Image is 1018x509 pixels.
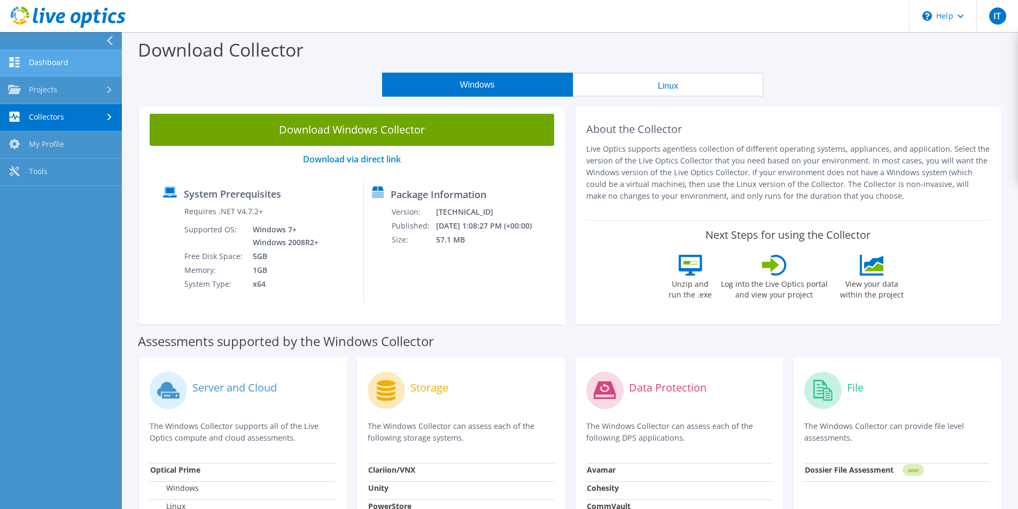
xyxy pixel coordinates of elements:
[804,420,990,444] p: The Windows Collector can provide file level assessments.
[368,483,388,493] strong: Unity
[989,7,1006,25] span: IT
[907,467,918,473] tspan: NEW!
[184,223,245,249] td: Supported OS:
[150,483,199,494] label: Windows
[245,277,321,291] td: x64
[150,114,554,146] a: Download Windows Collector
[586,123,991,136] h2: About the Collector
[705,229,871,241] label: Next Steps for using the Collector
[184,263,245,277] td: Memory:
[587,465,616,475] strong: Avamar
[436,205,546,219] td: [TECHNICAL_ID]
[150,465,200,475] strong: Optical Prime
[391,233,436,247] td: Size:
[586,143,991,202] p: Live Optics supports agentless collection of different operating systems, appliances, and applica...
[436,219,546,233] td: [DATE] 1:08:27 PM (+00:00)
[184,189,281,199] label: System Prerequisites
[573,73,764,97] button: Linux
[629,382,706,393] label: Data Protection
[391,189,486,200] label: Package Information
[922,11,932,21] svg: \n
[245,249,321,263] td: 5GB
[138,336,434,347] label: Assessments supported by the Windows Collector
[382,73,573,97] button: Windows
[303,153,401,165] a: Download via direct link
[368,465,415,475] strong: Clariion/VNX
[368,420,554,444] p: The Windows Collector can assess each of the following storage systems.
[192,382,277,393] label: Server and Cloud
[666,276,715,300] label: Unzip and run the .exe
[834,276,911,300] label: View your data within the project
[184,206,263,217] label: Requires .NET V4.7.2+
[720,276,828,300] label: Log into the Live Optics portal and view your project
[184,249,245,263] td: Free Disk Space:
[391,219,436,233] td: Published:
[184,277,245,291] td: System Type:
[245,223,321,249] td: Windows 7+ Windows 2008R2+
[138,37,304,62] label: Download Collector
[391,205,436,219] td: Version:
[847,382,864,393] label: File
[150,420,336,444] p: The Windows Collector supports all of the Live Optics compute and cloud assessments.
[805,465,893,475] strong: Dossier File Assessment
[245,263,321,277] td: 1GB
[587,483,619,493] strong: Cohesity
[436,233,546,247] td: 57.1 MB
[586,420,772,444] p: The Windows Collector can assess each of the following DPS applications.
[410,382,448,393] label: Storage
